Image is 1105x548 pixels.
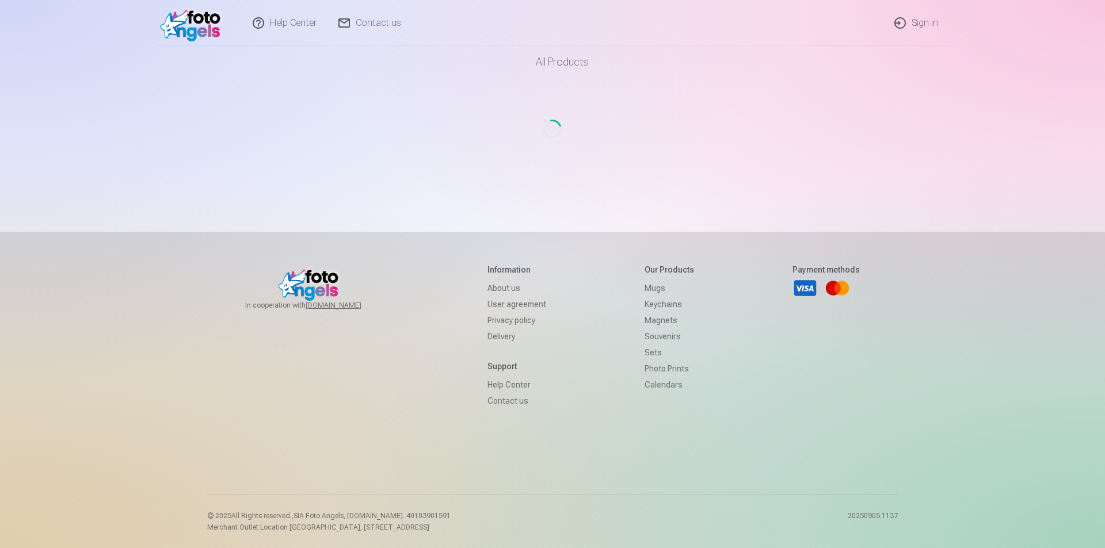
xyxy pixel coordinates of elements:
h5: Support [487,361,546,372]
p: © 2025 All Rights reserved. , [207,511,451,520]
h5: Our products [645,264,694,275]
img: /v1 [160,5,226,41]
a: All products [504,46,602,78]
a: Visa [792,275,818,301]
h5: Payment methods [792,264,860,275]
a: Magnets [645,312,694,328]
h5: Information [487,264,546,275]
a: Help Center [487,377,546,393]
a: Privacy policy [487,312,546,328]
a: User agreement [487,296,546,312]
a: [DOMAIN_NAME] [306,301,389,310]
a: Souvenirs [645,328,694,344]
a: Photo prints [645,361,694,377]
a: Calendars [645,377,694,393]
span: In cooperation with [245,301,389,310]
a: Mastercard [825,275,850,301]
p: 20250905.1137 [848,511,898,532]
a: About us [487,280,546,296]
a: Keychains [645,296,694,312]
span: SIA Foto Angels, [DOMAIN_NAME]. 40103901591 [294,512,451,520]
p: Merchant Outlet Location [GEOGRAPHIC_DATA], [STREET_ADDRESS] [207,523,451,532]
a: Delivery [487,328,546,344]
a: Sets [645,344,694,361]
a: Mugs [645,280,694,296]
a: Contact us [487,393,546,409]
